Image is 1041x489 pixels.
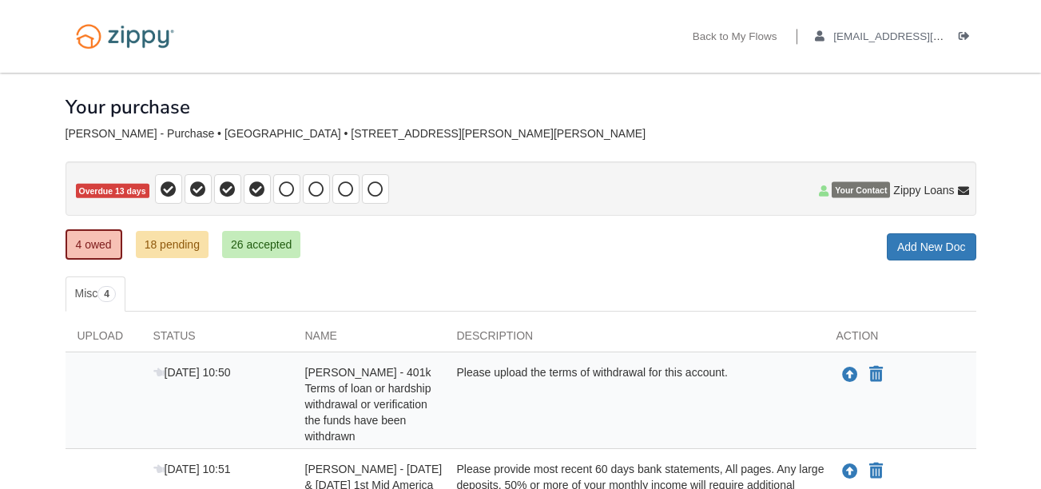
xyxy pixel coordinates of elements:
[305,366,431,443] span: [PERSON_NAME] - 401k Terms of loan or hardship withdrawal or verification the funds have been wit...
[153,463,231,475] span: [DATE] 10:51
[868,462,884,481] button: Declare Andrea Reinhart - June & July 2025 1st Mid America CU statements - Transaction history fr...
[445,364,824,444] div: Please upload the terms of withdrawal for this account.
[824,328,976,352] div: Action
[141,328,293,352] div: Status
[893,182,954,198] span: Zippy Loans
[66,276,125,312] a: Misc
[887,233,976,260] a: Add New Doc
[293,328,445,352] div: Name
[66,16,185,57] img: Logo
[832,182,890,198] span: Your Contact
[222,231,300,258] a: 26 accepted
[959,30,976,46] a: Log out
[66,229,122,260] a: 4 owed
[445,328,824,352] div: Description
[840,461,860,482] button: Upload Andrea Reinhart - June & July 2025 1st Mid America CU statements - Transaction history fro...
[840,364,860,385] button: Upload Andrea Reinhart - 401k Terms of loan or hardship withdrawal or verification the funds have...
[153,366,231,379] span: [DATE] 10:50
[66,127,976,141] div: [PERSON_NAME] - Purchase • [GEOGRAPHIC_DATA] • [STREET_ADDRESS][PERSON_NAME][PERSON_NAME]
[76,184,149,199] span: Overdue 13 days
[833,30,1016,42] span: andcook84@outlook.com
[66,328,141,352] div: Upload
[868,365,884,384] button: Declare Andrea Reinhart - 401k Terms of loan or hardship withdrawal or verification the funds hav...
[97,286,116,302] span: 4
[66,97,190,117] h1: Your purchase
[136,231,209,258] a: 18 pending
[815,30,1017,46] a: edit profile
[693,30,777,46] a: Back to My Flows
